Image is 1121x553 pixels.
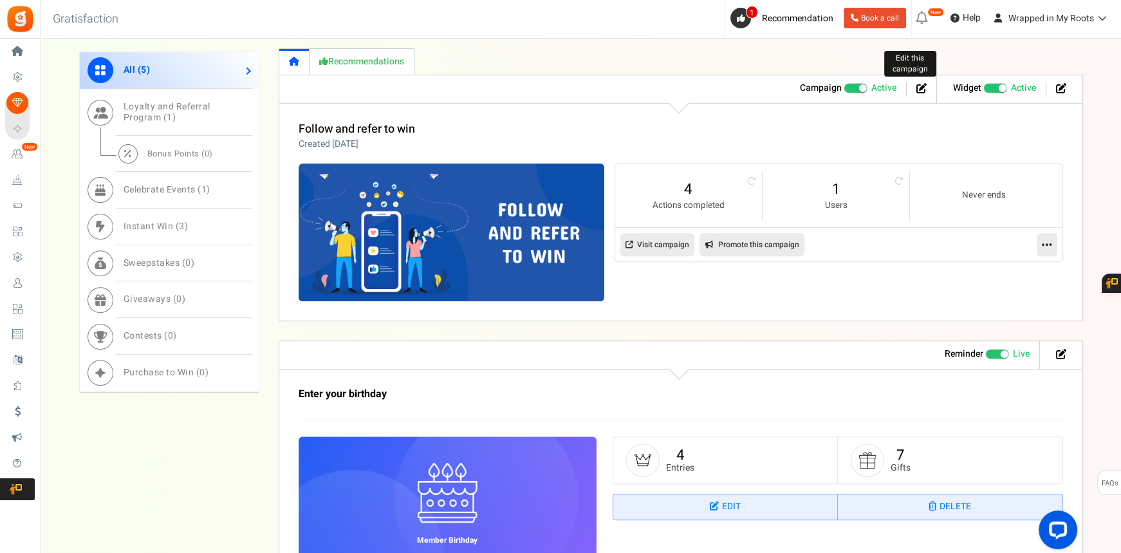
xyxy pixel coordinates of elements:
small: Never ends [923,189,1044,202]
span: Live [1013,348,1030,361]
span: 5 [141,63,147,77]
a: 1 Recommendation [730,8,838,28]
a: 4 [676,445,684,465]
span: 0 [205,147,210,160]
a: Book a call [844,8,906,28]
em: New [21,142,38,151]
strong: Widget [953,81,981,95]
span: 0 [199,366,205,379]
a: 1 [775,179,896,200]
a: 7 [896,445,904,465]
img: Gratisfaction [6,5,35,33]
span: 0 [168,329,174,342]
small: Actions completed [628,200,749,212]
span: 1 [167,111,172,124]
span: Purchase to Win ( ) [124,366,209,379]
span: Contests ( ) [124,329,177,342]
a: Edit [613,494,838,520]
span: Loyalty and Referral Program ( ) [124,100,210,124]
h6: Member Birthday [407,536,487,545]
a: Delete [838,494,1062,520]
span: 0 [185,256,191,270]
span: Celebrate Events ( ) [124,183,210,196]
strong: Campaign [800,81,842,95]
h3: Gratisfaction [39,6,133,32]
span: 1 [746,6,758,19]
small: Users [775,200,896,212]
a: Visit campaign [620,233,694,256]
small: Entries [666,463,694,473]
em: New [927,8,944,17]
a: New [5,144,35,165]
strong: Reminder [945,347,983,361]
span: Active [1011,82,1036,95]
span: Recommendation [762,12,833,25]
li: Widget activated [943,82,1046,97]
span: FAQs [1101,471,1118,496]
a: Help [945,8,986,28]
span: Giveaways ( ) [124,292,186,306]
small: Gifts [891,463,911,473]
span: 0 [176,292,182,306]
h3: Enter your birthday [299,389,910,400]
a: Promote this campaign [699,233,804,256]
span: All ( ) [124,63,151,77]
span: Sweepstakes ( ) [124,256,195,270]
span: 3 [179,220,185,233]
div: Edit this campaign [884,51,936,77]
span: Instant Win ( ) [124,220,189,233]
span: Wrapped in My Roots [1008,12,1094,25]
span: Bonus Points ( ) [147,147,213,160]
a: Recommendations [310,48,414,75]
span: Help [959,12,981,24]
a: Follow and refer to win [299,120,415,138]
span: Active [871,82,896,95]
span: 1 [201,183,207,196]
a: 4 [628,179,749,200]
p: Created [DATE] [299,138,415,151]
